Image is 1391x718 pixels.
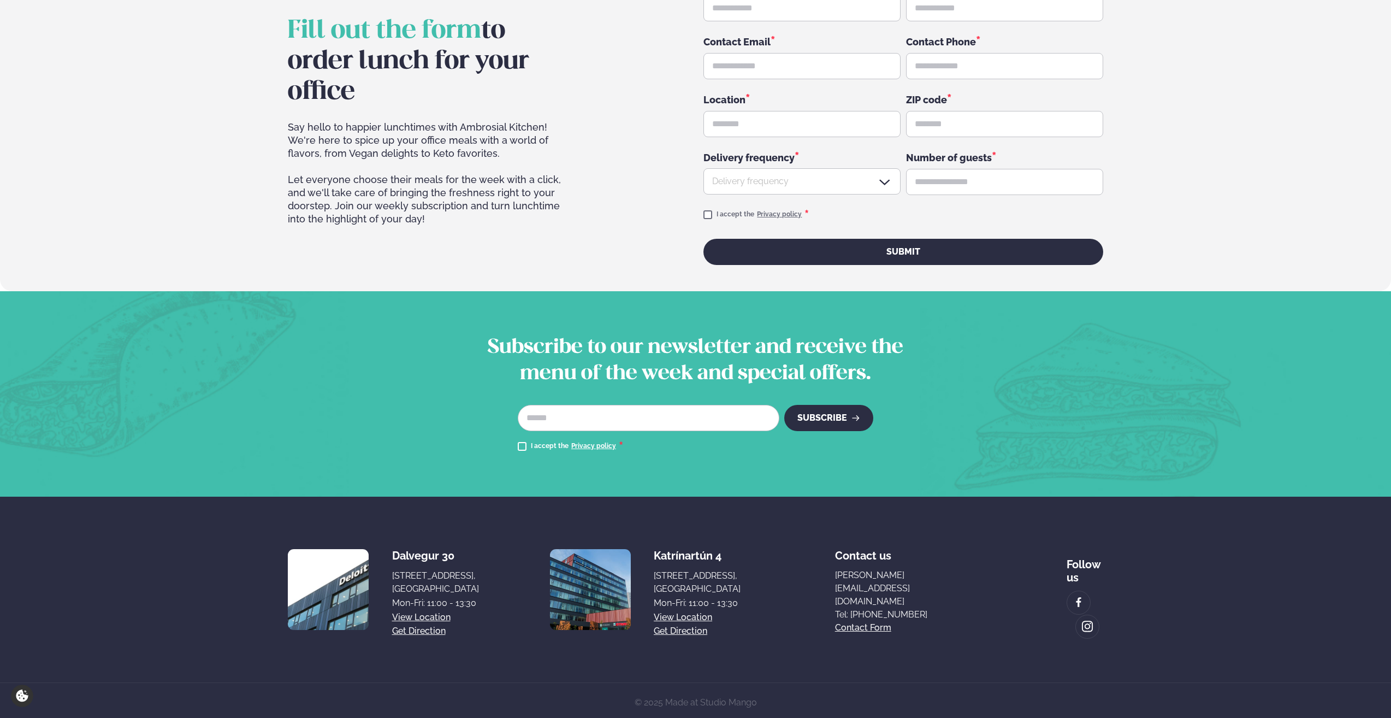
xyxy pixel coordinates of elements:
[392,597,479,610] div: Mon-Fri: 11:00 - 13:30
[906,92,1103,107] div: ZIP code
[392,569,479,596] div: [STREET_ADDRESS], [GEOGRAPHIC_DATA]
[531,440,623,453] div: I accept the
[654,549,741,562] div: Katrínartún 4
[288,121,576,160] span: Say hello to happier lunchtimes with Ambrosial Kitchen! We're here to spice up your office meals ...
[906,34,1103,49] div: Contact Phone
[1067,591,1090,614] a: image alt
[635,697,757,708] span: © 2025 Made at
[392,611,451,624] a: View location
[288,19,481,43] span: Fill out the form
[835,621,891,634] a: Contact form
[757,210,802,219] a: Privacy policy
[784,405,873,431] button: Subscribe
[288,16,576,108] h2: to order lunch for your office
[698,697,757,708] a: Studio Mango
[288,121,576,265] div: Let everyone choose their meals for the week with a click, and we'll take care of bringing the fr...
[835,569,973,608] a: [PERSON_NAME][EMAIL_ADDRESS][DOMAIN_NAME]
[703,92,901,107] div: Location
[1076,615,1099,638] a: image alt
[700,697,757,708] span: Studio Mango
[906,150,1103,164] div: Number of guests
[1081,620,1093,633] img: image alt
[835,608,973,621] a: Tel: [PHONE_NUMBER]
[654,625,707,638] a: Get direction
[481,335,910,387] h2: Subscribe to our newsletter and receive the menu of the week and special offers.
[11,685,33,707] a: Cookie settings
[654,597,741,610] div: Mon-Fri: 11:00 - 13:30
[703,150,901,164] div: Delivery frequency
[288,549,369,630] img: image alt
[392,549,479,562] div: Dalvegur 30
[550,549,631,630] img: image alt
[571,442,616,451] a: Privacy policy
[1067,549,1103,584] div: Follow us
[703,34,901,49] div: Contact Email
[654,611,712,624] a: View location
[703,239,1103,265] button: Submit
[392,625,446,638] a: Get direction
[835,540,891,562] span: Contact us
[717,208,809,221] div: I accept the
[1073,596,1085,609] img: image alt
[654,569,741,596] div: [STREET_ADDRESS], [GEOGRAPHIC_DATA]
